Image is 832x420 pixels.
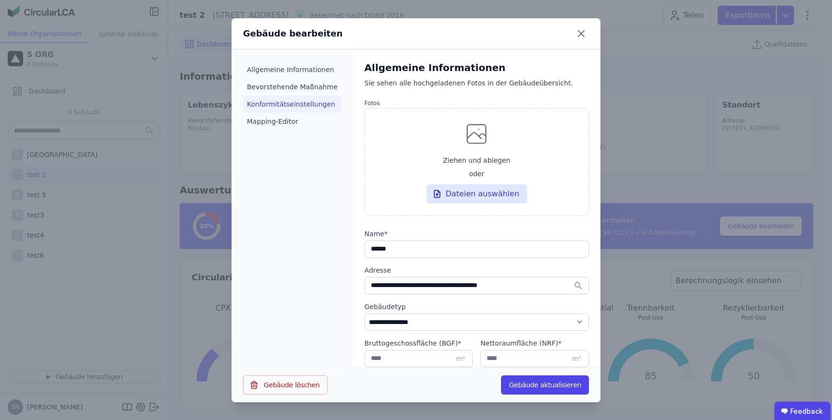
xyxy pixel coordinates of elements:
[243,113,342,130] li: Mapping-Editor
[243,96,342,113] li: Konformitätseinstellungen
[243,61,342,78] li: Allgemeine Informationen
[480,338,589,348] label: audits.requiredField
[243,78,342,96] li: Bevorstehende Maßnahme
[365,338,473,348] label: audits.requiredField
[572,354,581,363] span: m²
[365,61,589,74] div: Allgemeine Informationen
[365,78,589,97] div: Sie sehen alle hochgeladenen Fotos in der Gebäudeübersicht.
[427,184,527,204] div: Dateien auswählen
[456,354,465,363] span: m²
[365,99,589,107] label: Fotos
[469,169,484,179] span: oder
[365,302,589,312] label: Gebäudetyp
[365,229,589,239] label: audits.requiredField
[365,265,589,275] label: Adresse
[443,156,510,165] span: Ziehen und ablegen
[243,27,343,40] div: Gebäude bearbeiten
